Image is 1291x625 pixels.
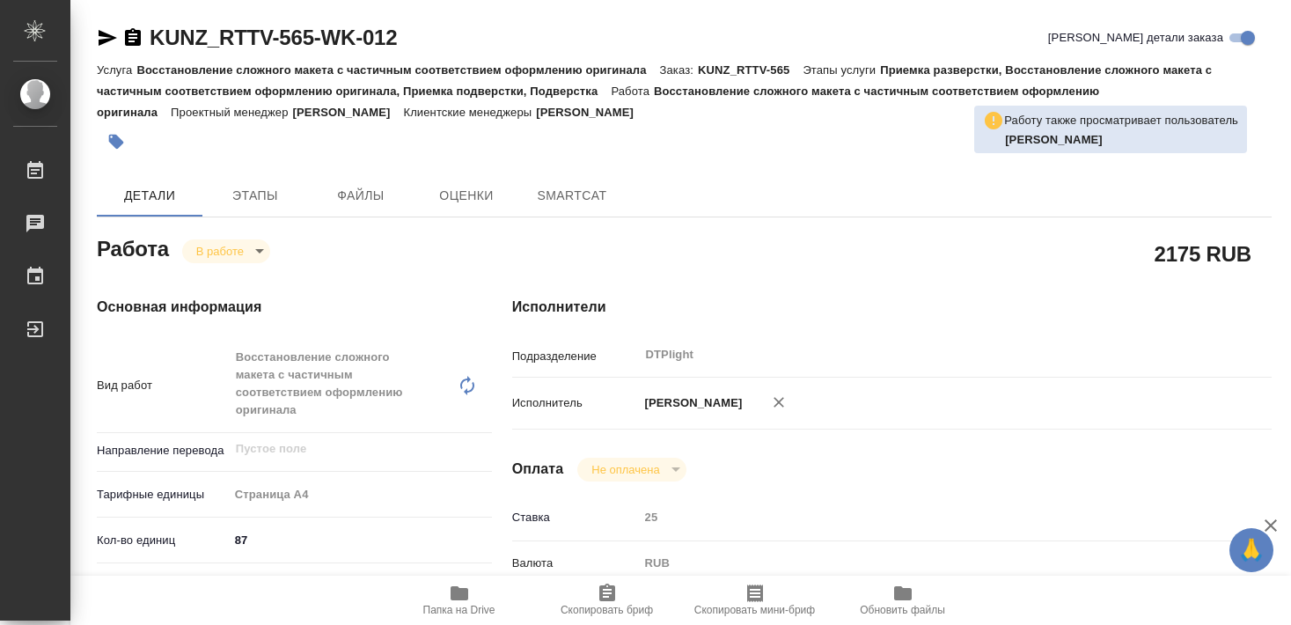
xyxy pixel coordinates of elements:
[171,106,292,119] p: Проектный менеджер
[97,532,229,549] p: Кол-во единиц
[122,27,143,48] button: Скопировать ссылку
[403,106,536,119] p: Клиентские менеджеры
[512,459,564,480] h4: Оплата
[97,486,229,504] p: Тарифные единицы
[97,232,169,263] h2: Работа
[530,185,614,207] span: SmartCat
[611,85,654,98] p: Работа
[1229,528,1273,572] button: 🙏
[694,604,815,616] span: Скопировать мини-бриф
[698,63,803,77] p: KUNZ_RTTV-565
[639,504,1208,530] input: Пустое поле
[229,480,493,510] div: Страница А4
[97,27,118,48] button: Скопировать ссылку для ЯМессенджера
[681,576,829,625] button: Скопировать мини-бриф
[1004,112,1238,129] p: Работу также просматривает пользователь
[97,63,136,77] p: Услуга
[512,297,1272,318] h4: Исполнители
[1005,133,1103,146] b: [PERSON_NAME]
[97,297,442,318] h4: Основная информация
[1236,532,1266,569] span: 🙏
[512,348,639,365] p: Подразделение
[1048,29,1223,47] span: [PERSON_NAME] детали заказа
[97,442,229,460] p: Направление перевода
[97,122,136,161] button: Добавить тэг
[639,394,743,412] p: [PERSON_NAME]
[424,185,509,207] span: Оценки
[533,576,681,625] button: Скопировать бриф
[229,571,493,601] div: Юридическая/Финансовая
[107,185,192,207] span: Детали
[759,383,798,422] button: Удалить исполнителя
[1155,239,1251,268] h2: 2175 RUB
[234,438,451,460] input: Пустое поле
[229,527,493,553] input: ✎ Введи что-нибудь
[512,509,639,526] p: Ставка
[803,63,880,77] p: Этапы услуги
[293,106,404,119] p: [PERSON_NAME]
[136,63,659,77] p: Восстановление сложного макета с частичным соответствием оформлению оригинала
[385,576,533,625] button: Папка на Drive
[860,604,945,616] span: Обновить файлы
[97,377,229,394] p: Вид работ
[191,244,249,259] button: В работе
[577,458,686,482] div: В работе
[512,555,639,572] p: Валюта
[561,604,653,616] span: Скопировать бриф
[182,239,270,263] div: В работе
[319,185,403,207] span: Файлы
[586,462,664,477] button: Не оплачена
[660,63,698,77] p: Заказ:
[423,604,495,616] span: Папка на Drive
[213,185,297,207] span: Этапы
[512,394,639,412] p: Исполнитель
[150,26,397,49] a: KUNZ_RTTV-565-WK-012
[639,548,1208,578] div: RUB
[1005,131,1238,149] p: Zaborova Aleksandra
[536,106,647,119] p: [PERSON_NAME]
[829,576,977,625] button: Обновить файлы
